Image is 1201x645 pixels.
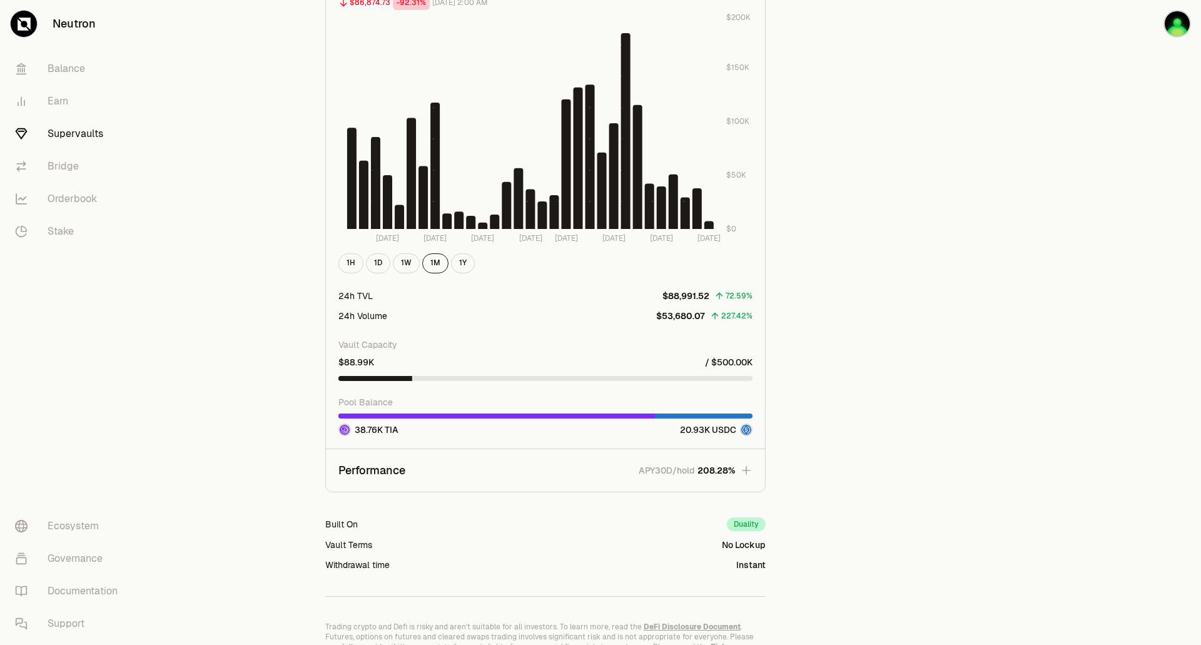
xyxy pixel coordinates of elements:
div: 227.42% [721,309,753,323]
div: 38.76K TIA [338,424,398,436]
button: PerformanceAPY30D/hold208.28% [326,449,765,492]
div: Withdrawal time [325,559,390,571]
tspan: [DATE] [519,233,542,243]
a: Stake [5,215,135,248]
p: Pool Balance [338,396,753,409]
tspan: $100K [726,117,749,127]
tspan: [DATE] [602,233,626,243]
p: $53,680.07 [656,310,705,322]
a: Supervaults [5,118,135,150]
button: 1W [393,253,420,273]
a: Documentation [5,575,135,607]
tspan: [DATE] [376,233,399,243]
p: Trading crypto and Defi is risky and aren't suitable for all investors. To learn more, read the . [325,622,766,632]
img: TIA Logo [340,425,350,435]
img: Antoine BdV (ATOM) [1163,10,1191,38]
p: Performance [338,462,405,479]
p: $88.99K [338,356,374,368]
tspan: [DATE] [650,233,673,243]
tspan: $50K [726,171,746,181]
a: Ecosystem [5,510,135,542]
a: Governance [5,542,135,575]
a: Support [5,607,135,640]
tspan: $150K [726,63,749,73]
div: Built On [325,518,358,531]
div: 20.93K USDC [680,424,753,436]
div: Instant [736,559,766,571]
p: $88,991.52 [662,290,709,302]
tspan: [DATE] [555,233,578,243]
div: 72.59% [726,289,753,303]
button: 1H [338,253,363,273]
tspan: [DATE] [423,233,447,243]
div: No Lockup [722,539,766,551]
p: / $500.00K [705,356,753,368]
div: 24h TVL [338,290,373,302]
p: APY30D/hold [639,464,695,477]
p: Vault Capacity [338,338,753,351]
tspan: $0 [726,225,736,235]
button: 1D [366,253,390,273]
img: USDC Logo [741,425,751,435]
div: Vault Terms [325,539,372,551]
tspan: [DATE] [471,233,494,243]
div: Duality [727,517,766,531]
tspan: [DATE] [697,233,721,243]
a: Earn [5,85,135,118]
a: Balance [5,53,135,85]
a: DeFi Disclosure Document [644,622,741,632]
button: 1Y [451,253,475,273]
button: 1M [422,253,448,273]
a: Orderbook [5,183,135,215]
div: 24h Volume [338,310,387,322]
tspan: $200K [726,13,751,23]
a: Bridge [5,150,135,183]
span: 208.28% [697,464,735,477]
